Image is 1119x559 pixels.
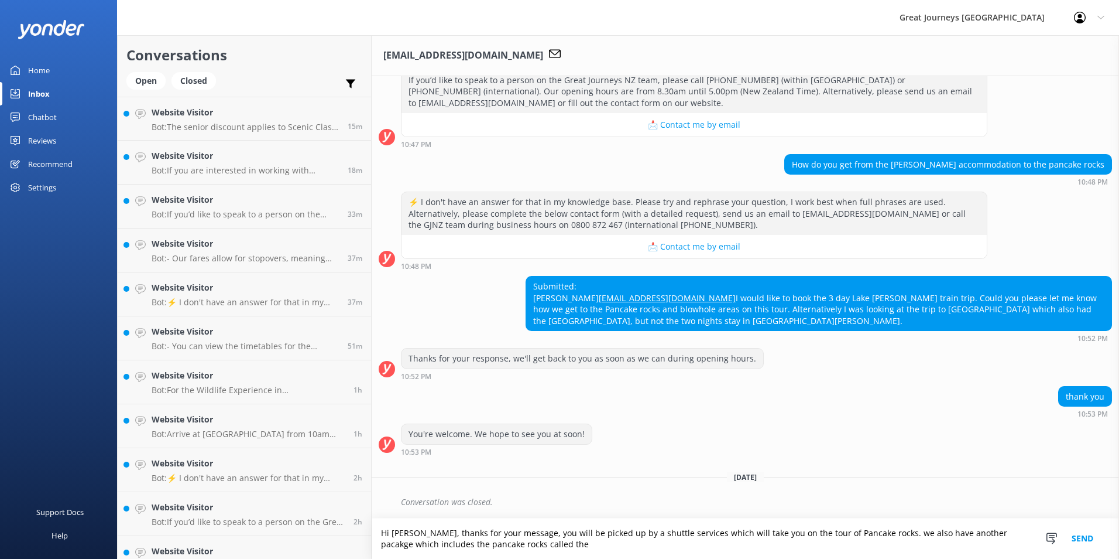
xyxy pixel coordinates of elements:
div: Help [52,524,68,547]
h4: Website Visitor [152,106,339,119]
a: Website VisitorBot:⚡ I don't have an answer for that in my knowledge base. Please try and rephras... [118,448,371,492]
h4: Website Visitor [152,237,339,250]
h4: Website Visitor [152,369,345,382]
span: Sep 03 2025 12:02pm (UTC +12:00) Pacific/Auckland [353,385,362,395]
div: Home [28,59,50,82]
h4: Website Visitor [152,545,345,558]
strong: 10:48 PM [1077,179,1108,186]
strong: 10:53 PM [401,449,431,456]
div: Sep 02 2025 10:47pm (UTC +12:00) Pacific/Auckland [401,140,987,148]
p: Bot: If you are interested in working with [PERSON_NAME], please browse to our careers page at [U... [152,165,339,176]
a: Closed [171,74,222,87]
p: Bot: For the Wildlife Experience in [GEOGRAPHIC_DATA] package, you can choose between whale watch... [152,385,345,396]
a: [EMAIL_ADDRESS][DOMAIN_NAME] [599,292,736,304]
p: Bot: ⚡ I don't have an answer for that in my knowledge base. Please try and rephrase your questio... [152,297,339,308]
h4: Website Visitor [152,325,339,338]
span: Sep 03 2025 01:08pm (UTC +12:00) Pacific/Auckland [348,165,362,175]
textarea: Hi [PERSON_NAME], thanks for your message, you will be picked up by a shuttle services which will... [372,519,1119,559]
a: Website VisitorBot:Arrive at [GEOGRAPHIC_DATA] from 10am onwards for check-in. Check-in closes 20... [118,404,371,448]
div: Reviews [28,129,56,152]
div: Sep 02 2025 10:48pm (UTC +12:00) Pacific/Auckland [401,262,987,270]
span: Sep 03 2025 11:54am (UTC +12:00) Pacific/Auckland [353,429,362,439]
span: Sep 03 2025 12:35pm (UTC +12:00) Pacific/Auckland [348,341,362,351]
div: Open [126,72,166,90]
a: Website VisitorBot:If you are interested in working with [PERSON_NAME], please browse to our care... [118,141,371,185]
a: Website VisitorBot:For the Wildlife Experience in [GEOGRAPHIC_DATA] package, you can choose betwe... [118,360,371,404]
a: Website VisitorBot:If you’d like to speak to a person on the Great Journeys NZ team, please call ... [118,185,371,229]
span: Sep 03 2025 12:52pm (UTC +12:00) Pacific/Auckland [348,209,362,219]
strong: 10:47 PM [401,141,431,148]
a: Website VisitorBot:⚡ I don't have an answer for that in my knowledge base. Please try and rephras... [118,272,371,316]
button: 📩 Contact me by email [401,113,987,137]
div: If you’d like to speak to a person on the Great Journeys NZ team, please call [PHONE_NUMBER] (wit... [401,70,987,113]
p: Bot: - Our fares allow for stopovers, meaning you can add a break to your journey as long as you ... [152,253,339,264]
button: 📩 Contact me by email [401,235,987,258]
h4: Website Visitor [152,413,345,426]
button: Send [1060,519,1104,559]
strong: 10:52 PM [401,373,431,380]
a: Open [126,74,171,87]
div: Submitted: [PERSON_NAME] I would like to book the 3 day Lake [PERSON_NAME] train trip. Could you ... [526,277,1111,330]
p: Bot: The senior discount applies to Scenic Class and TranzAlpine Scenic Plus, but there is no spe... [152,122,339,132]
div: thank you [1059,387,1111,407]
strong: 10:52 PM [1077,335,1108,342]
div: Inbox [28,82,50,105]
div: Sep 02 2025 10:52pm (UTC +12:00) Pacific/Auckland [401,372,764,380]
strong: 10:53 PM [1077,411,1108,418]
div: Sep 02 2025 10:53pm (UTC +12:00) Pacific/Auckland [401,448,592,456]
span: Sep 03 2025 12:49pm (UTC +12:00) Pacific/Auckland [348,297,362,307]
div: Thanks for your response, we'll get back to you as soon as we can during opening hours. [401,349,763,369]
strong: 10:48 PM [401,263,431,270]
p: Bot: ⚡ I don't have an answer for that in my knowledge base. Please try and rephrase your questio... [152,473,345,483]
h2: Conversations [126,44,362,66]
a: Website VisitorBot:The senior discount applies to Scenic Class and TranzAlpine Scenic Plus, but t... [118,97,371,141]
p: Bot: If you’d like to speak to a person on the Great Journeys NZ team, please call [PHONE_NUMBER]... [152,209,339,220]
img: yonder-white-logo.png [18,20,85,39]
span: Sep 03 2025 11:25am (UTC +12:00) Pacific/Auckland [353,473,362,483]
p: Bot: If you’d like to speak to a person on the Great Journeys NZ team, please call [PHONE_NUMBER]... [152,517,345,527]
h4: Website Visitor [152,281,339,294]
div: You're welcome. We hope to see you at soon! [401,424,592,444]
div: Support Docs [36,500,84,524]
p: Bot: - You can view the timetables for the Northern Explorer, Coastal Pacific, and TranzAlpine Sc... [152,341,339,352]
a: Website VisitorBot:- Our fares allow for stopovers, meaning you can add a break to your journey a... [118,229,371,272]
div: 2025-09-02T23:28:06.881 [379,492,1112,512]
div: Closed [171,72,216,90]
h3: [EMAIL_ADDRESS][DOMAIN_NAME] [383,48,543,63]
h4: Website Visitor [152,457,345,470]
div: Sep 02 2025 10:52pm (UTC +12:00) Pacific/Auckland [526,334,1112,342]
div: Settings [28,176,56,199]
h4: Website Visitor [152,149,339,162]
span: [DATE] [727,472,764,482]
div: Conversation was closed. [401,492,1112,512]
div: Sep 02 2025 10:48pm (UTC +12:00) Pacific/Auckland [784,178,1112,186]
div: How do you get from the [PERSON_NAME] accommodation to the pancake rocks [785,155,1111,175]
h4: Website Visitor [152,193,339,206]
span: Sep 03 2025 12:49pm (UTC +12:00) Pacific/Auckland [348,253,362,263]
a: Website VisitorBot:- You can view the timetables for the Northern Explorer, Coastal Pacific, and ... [118,316,371,360]
div: Chatbot [28,105,57,129]
span: Sep 03 2025 11:13am (UTC +12:00) Pacific/Auckland [353,517,362,527]
div: Recommend [28,152,73,176]
h4: Website Visitor [152,501,345,514]
p: Bot: Arrive at [GEOGRAPHIC_DATA] from 10am onwards for check-in. Check-in closes 20 minutes befor... [152,429,345,439]
div: ⚡ I don't have an answer for that in my knowledge base. Please try and rephrase your question, I ... [401,192,987,235]
a: Website VisitorBot:If you’d like to speak to a person on the Great Journeys NZ team, please call ... [118,492,371,536]
span: Sep 03 2025 01:11pm (UTC +12:00) Pacific/Auckland [348,121,362,131]
div: Sep 02 2025 10:53pm (UTC +12:00) Pacific/Auckland [1058,410,1112,418]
